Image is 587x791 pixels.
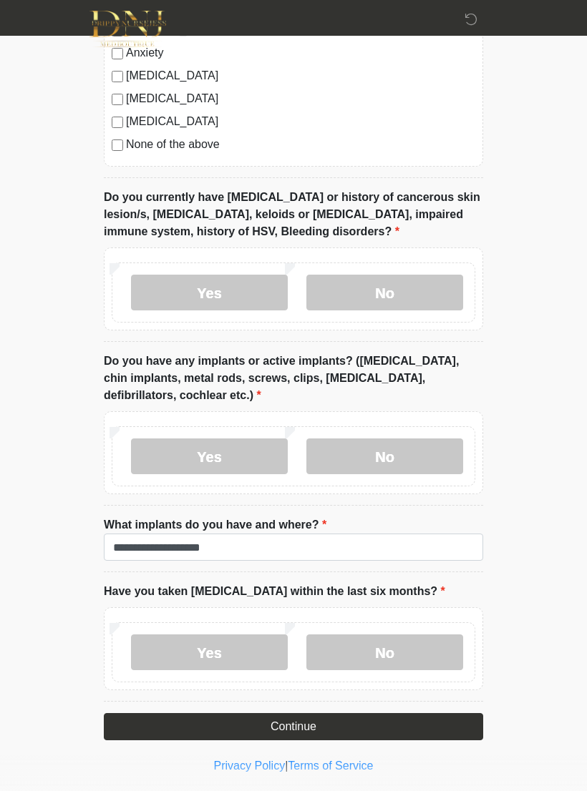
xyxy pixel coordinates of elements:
label: Do you currently have [MEDICAL_DATA] or history of cancerous skin lesion/s, [MEDICAL_DATA], keloi... [104,189,483,240]
label: No [306,275,463,310]
label: Yes [131,275,288,310]
a: Privacy Policy [214,760,286,772]
label: [MEDICAL_DATA] [126,90,475,107]
label: Yes [131,634,288,670]
label: Have you taken [MEDICAL_DATA] within the last six months? [104,583,445,600]
input: [MEDICAL_DATA] [112,117,123,128]
label: No [306,438,463,474]
input: [MEDICAL_DATA] [112,94,123,105]
label: Yes [131,438,288,474]
label: Do you have any implants or active implants? ([MEDICAL_DATA], chin implants, metal rods, screws, ... [104,353,483,404]
a: Terms of Service [288,760,373,772]
input: None of the above [112,139,123,151]
label: No [306,634,463,670]
a: | [285,760,288,772]
label: None of the above [126,136,475,153]
input: [MEDICAL_DATA] [112,71,123,82]
button: Continue [104,713,483,740]
label: [MEDICAL_DATA] [126,113,475,130]
img: DNJ Med Boutique Logo [89,11,166,47]
label: What implants do you have and where? [104,516,326,534]
label: [MEDICAL_DATA] [126,67,475,84]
